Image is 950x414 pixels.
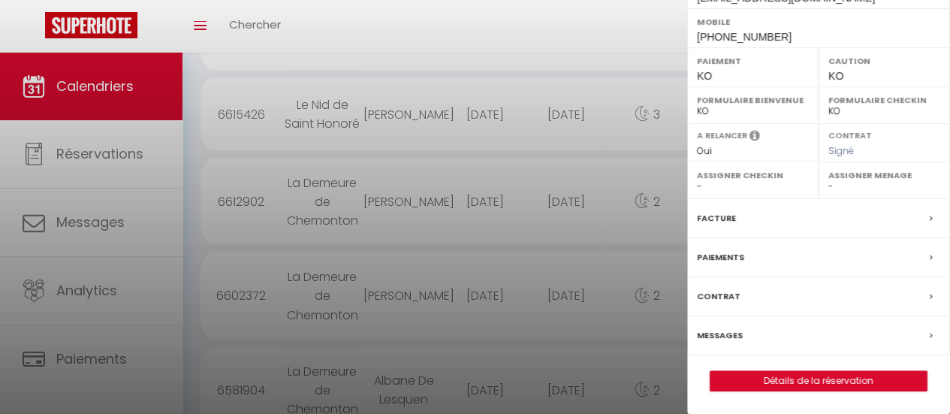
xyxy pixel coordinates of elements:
[886,346,939,403] iframe: Chat
[697,289,740,304] label: Contrat
[828,92,940,107] label: Formulaire Checkin
[697,129,747,142] label: A relancer
[12,6,57,51] button: Ouvrir le widget de chat LiveChat
[697,70,712,82] span: KO
[697,14,940,29] label: Mobile
[710,371,927,391] a: Détails de la réservation
[828,168,940,183] label: Assigner Menage
[749,129,760,146] i: Sélectionner OUI si vous souhaiter envoyer les séquences de messages post-checkout
[697,210,736,226] label: Facture
[828,53,940,68] label: Caution
[697,168,809,183] label: Assigner Checkin
[828,70,843,82] span: KO
[697,53,809,68] label: Paiement
[828,129,872,139] label: Contrat
[697,31,792,43] span: [PHONE_NUMBER]
[697,249,744,265] label: Paiements
[697,328,743,343] label: Messages
[828,144,854,157] span: Signé
[710,370,927,391] button: Détails de la réservation
[697,92,809,107] label: Formulaire Bienvenue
